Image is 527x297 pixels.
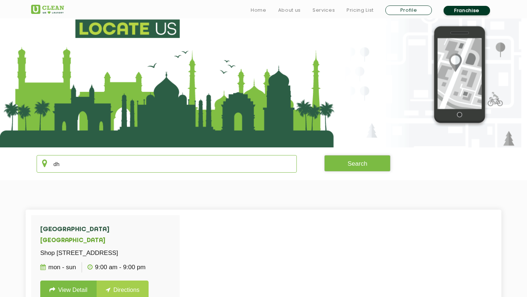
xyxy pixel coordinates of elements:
[278,6,301,15] a: About us
[251,6,266,15] a: Home
[37,155,297,173] input: Enter city/area/pin Code
[87,262,146,272] p: 9:00 AM - 9:00 PM
[40,248,151,258] p: Shop [STREET_ADDRESS]
[40,226,151,233] h4: [GEOGRAPHIC_DATA]
[40,237,151,244] h5: [GEOGRAPHIC_DATA]
[31,5,64,14] img: UClean Laundry and Dry Cleaning
[385,5,432,15] a: Profile
[347,6,374,15] a: Pricing List
[313,6,335,15] a: Services
[40,262,76,272] p: Mon - Sun
[444,6,490,15] a: Franchise
[324,155,391,172] button: Search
